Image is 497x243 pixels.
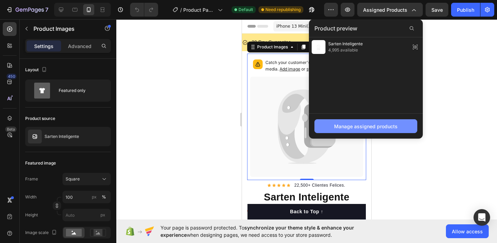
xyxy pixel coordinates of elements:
[58,47,84,52] span: or
[451,3,480,17] button: Publish
[33,25,92,33] p: Product Images
[25,176,38,182] label: Frame
[183,6,215,13] span: Product Page - [DATE] 15:17:41
[426,3,448,17] button: Save
[25,160,56,166] div: Featured image
[238,7,253,13] span: Default
[363,6,407,13] span: Assigned Products
[6,185,124,200] button: Back to Top ↑
[90,193,98,201] button: %
[100,193,108,201] button: px
[160,224,381,239] span: Your page is password protected. To when designing pages, we need access to your store password.
[62,191,111,203] input: px%
[130,3,158,17] div: Undo/Redo
[92,194,97,200] div: px
[102,194,106,200] div: %
[312,40,325,54] img: preview-img
[242,19,371,219] iframe: Design area
[14,25,47,31] div: Product Images
[59,83,101,99] div: Featured only
[23,40,118,53] p: Catch your customer's attention with attracted media.
[452,228,483,235] span: Allow access
[62,209,111,221] input: px
[7,74,17,79] div: 450
[25,115,55,122] div: Product source
[45,6,48,14] p: 7
[45,134,79,139] p: Sarten Inteligente
[446,224,489,238] button: Allow access
[62,173,111,185] button: Square
[357,3,423,17] button: Assigned Products
[314,24,357,32] span: Product preview
[68,43,91,50] p: Advanced
[52,163,104,169] p: 22,500+ Clientes Felices.
[160,225,354,238] span: synchronize your theme style & enhance your experience
[334,123,398,130] div: Manage assigned products
[48,189,81,196] div: Back to Top ↑
[180,6,182,13] span: /
[474,209,490,226] div: Open Intercom Messenger
[100,212,105,217] span: px
[34,43,53,50] p: Settings
[457,6,474,13] div: Publish
[25,228,58,237] div: Image scale
[65,47,84,52] span: sync data
[265,7,301,13] span: Need republishing
[5,170,124,186] h1: Sarten Inteligente
[328,47,363,53] span: 4,995 available
[431,7,443,13] span: Save
[25,65,48,75] div: Layout
[100,19,158,27] p: 22,500+ Happy Customers
[314,119,417,133] button: Manage assigned products
[3,3,51,17] button: 7
[66,176,80,182] span: Square
[28,130,42,143] img: product feature img
[38,47,58,52] span: Add image
[25,212,38,218] label: Height
[5,127,17,132] div: Beta
[25,194,37,200] label: Width
[328,41,363,47] span: Sarten Inteligente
